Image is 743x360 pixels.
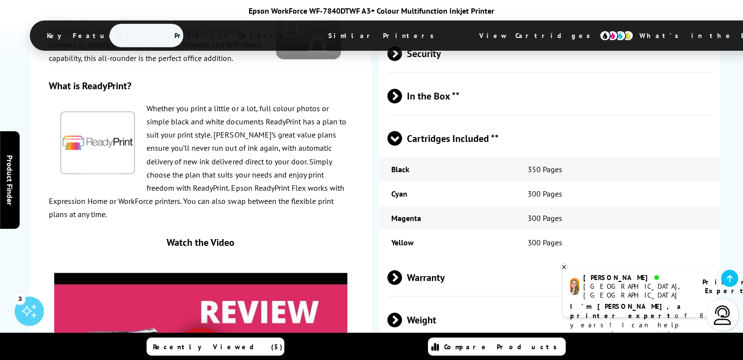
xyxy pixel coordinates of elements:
div: [PERSON_NAME] [583,273,690,282]
p: of 8 years! I can help you choose the right product [570,302,710,348]
img: amy-livechat.png [570,278,579,295]
div: 3 [15,293,25,304]
td: Cyan [379,181,515,206]
span: In the Box ** [387,78,712,115]
span: View Cartridges [465,23,614,48]
div: [GEOGRAPHIC_DATA], [GEOGRAPHIC_DATA] [583,282,690,300]
td: Black [379,157,515,181]
td: 350 Pages [515,157,720,181]
td: 300 Pages [515,181,720,206]
td: Magenta [379,206,515,230]
span: Key Features [32,24,149,47]
span: Similar Printers [314,24,454,47]
span: Weight [387,302,712,339]
span: Cartridges Included ** [387,120,712,157]
span: Warranty [387,260,712,296]
a: Recently Viewed (5) [147,338,284,356]
span: Compare Products [444,342,562,351]
img: EpsonReadyPrint-Logo-2021.png [61,112,135,174]
a: Compare Products [428,338,566,356]
img: cmyk-icon.svg [599,30,634,41]
span: Recently Viewed (5) [153,342,283,351]
td: 300 Pages [515,230,720,255]
b: I'm [PERSON_NAME], a printer expert [570,302,684,320]
span: Product Details [160,24,303,47]
img: user-headset-light.svg [713,305,732,325]
h3: What is ReadyPrint? [49,80,352,92]
div: Epson WorkForce WF-7840DTWF A3+ Colour Multifunction Inkjet Printer [30,6,714,16]
div: Watch the Video [54,236,347,249]
p: Whether you print a little or a lot, full colour photos or simple black and white documents Ready... [49,102,352,221]
span: Product Finder [5,155,15,205]
td: Yellow [379,230,515,255]
td: 300 Pages [515,206,720,230]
